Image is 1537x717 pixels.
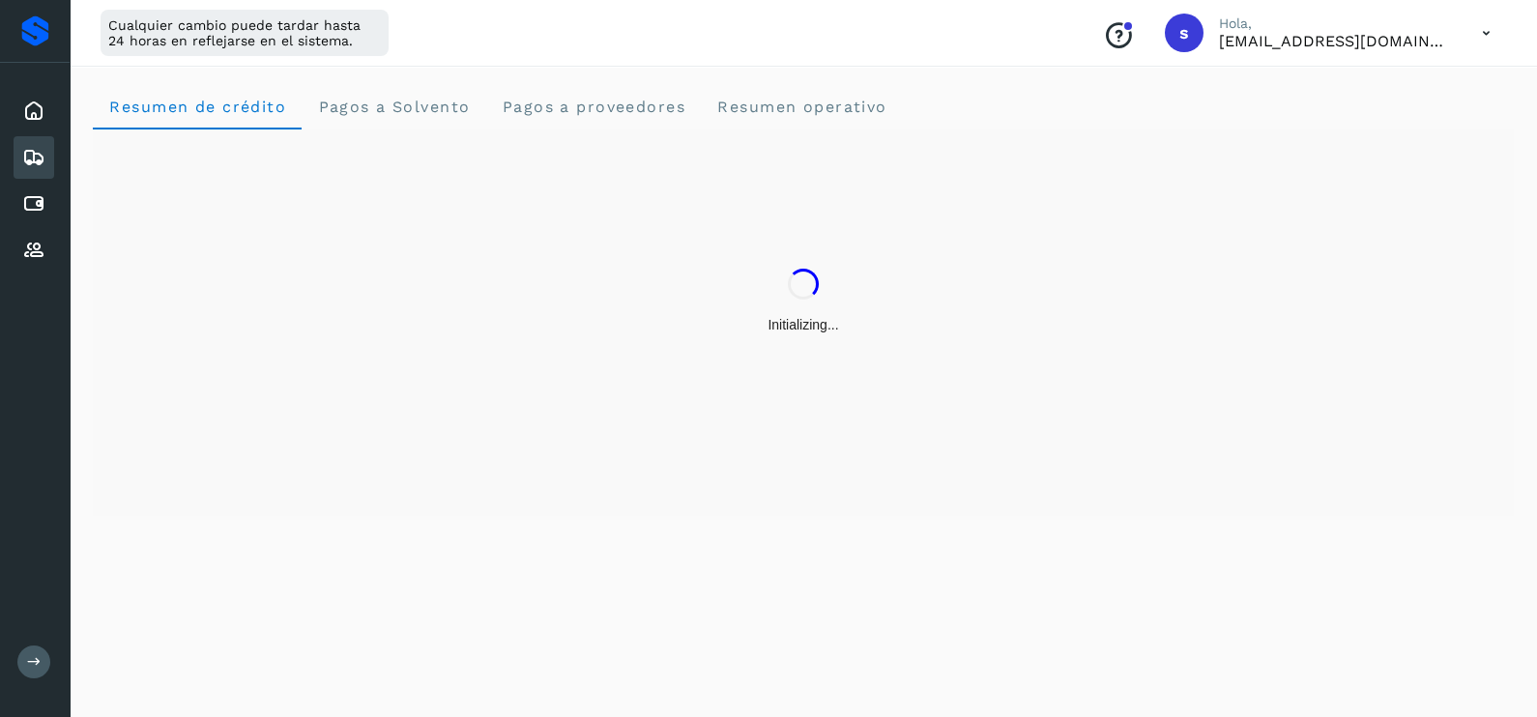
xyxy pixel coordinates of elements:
div: Cualquier cambio puede tardar hasta 24 horas en reflejarse en el sistema. [101,10,389,56]
div: Proveedores [14,229,54,272]
div: Inicio [14,90,54,132]
p: Hola, [1219,15,1451,32]
span: Resumen de crédito [108,98,286,116]
span: Pagos a proveedores [501,98,685,116]
div: Embarques [14,136,54,179]
p: smedina@niagarawater.com [1219,32,1451,50]
span: Resumen operativo [716,98,887,116]
span: Pagos a Solvento [317,98,470,116]
div: Cuentas por pagar [14,183,54,225]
